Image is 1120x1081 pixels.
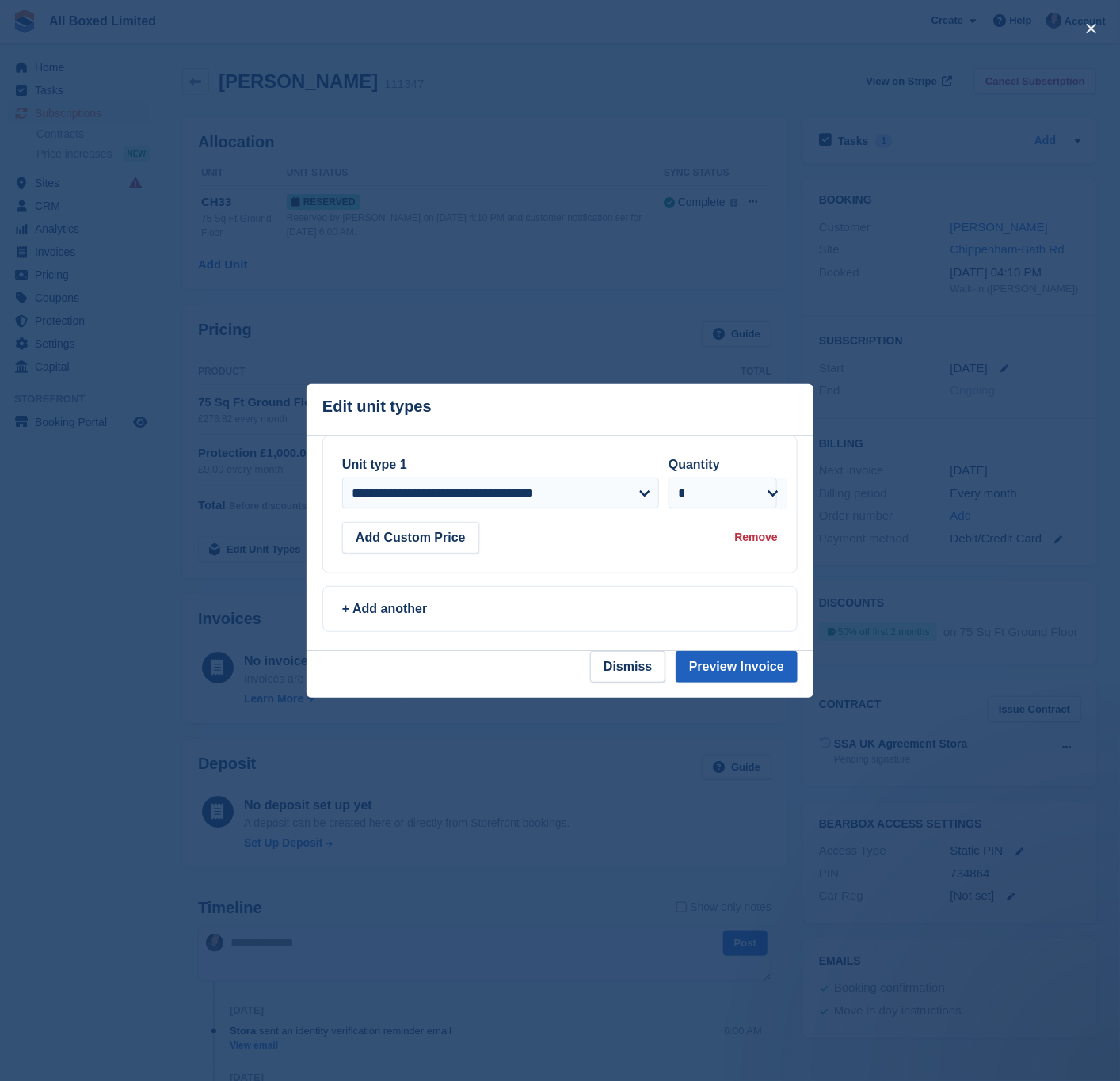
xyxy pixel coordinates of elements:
[1079,16,1104,41] button: close
[342,599,778,619] div: + Add another
[669,458,720,471] label: Quantity
[342,458,407,471] label: Unit type 1
[342,522,479,554] button: Add Custom Price
[322,398,432,416] p: Edit unit types
[590,651,665,683] button: Dismiss
[322,586,798,632] a: + Add another
[676,651,798,683] button: Preview Invoice
[735,529,778,546] div: Remove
